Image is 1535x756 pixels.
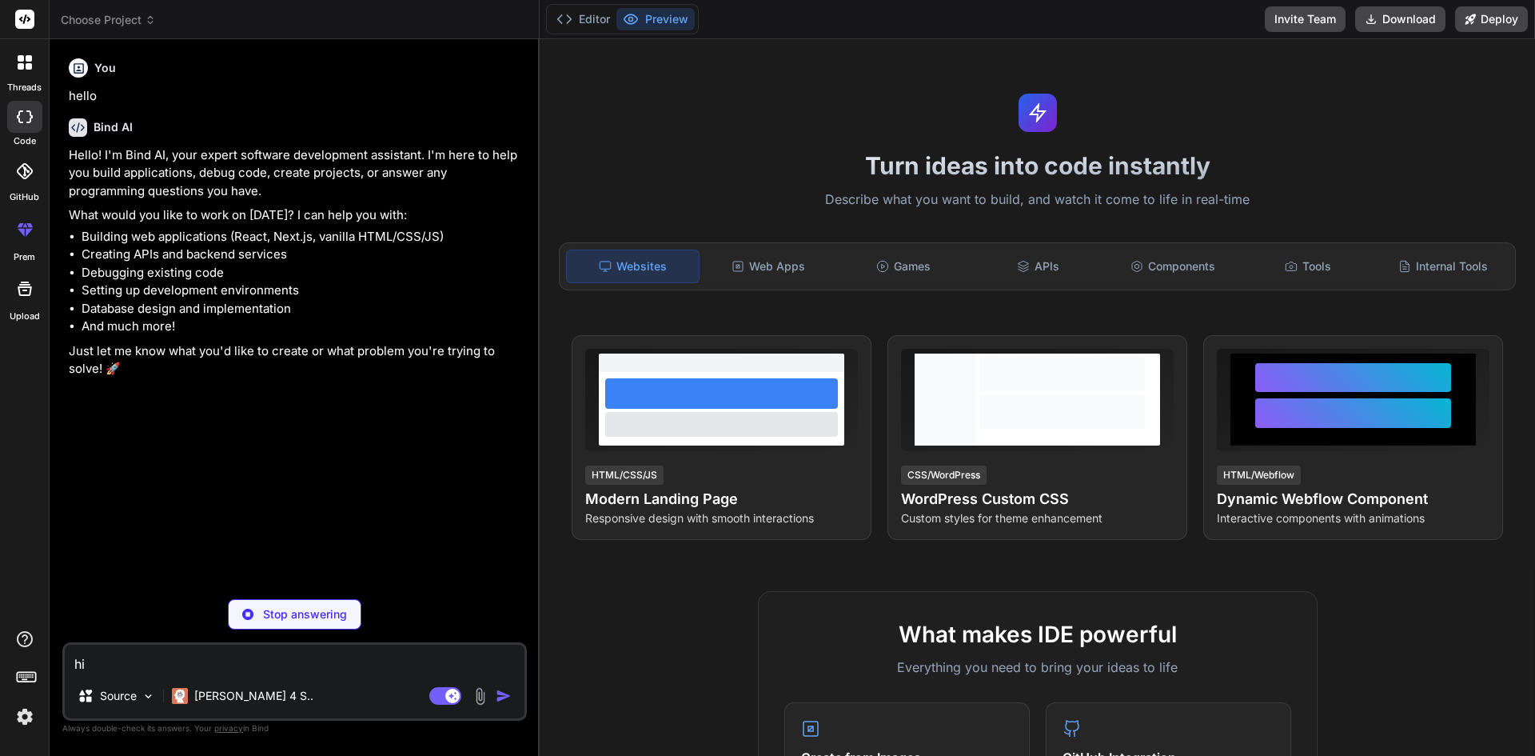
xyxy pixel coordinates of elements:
[10,310,40,323] label: Upload
[496,688,512,704] img: icon
[901,466,987,485] div: CSS/WordPress
[214,723,243,733] span: privacy
[784,618,1291,651] h2: What makes IDE powerful
[69,342,524,378] p: Just let me know what you'd like to create or what problem you're trying to solve! 🚀
[82,282,524,300] li: Setting up development environments
[972,250,1104,283] div: APIs
[616,8,695,30] button: Preview
[1242,250,1374,283] div: Tools
[172,688,188,704] img: Claude 4 Sonnet
[194,688,313,704] p: [PERSON_NAME] 4 S..
[69,146,524,201] p: Hello! I'm Bind AI, your expert software development assistant. I'm here to help you build applic...
[14,250,35,264] label: prem
[61,12,156,28] span: Choose Project
[703,250,835,283] div: Web Apps
[901,510,1174,526] p: Custom styles for theme enhancement
[69,87,524,106] p: hello
[784,658,1291,677] p: Everything you need to bring your ideas to life
[901,488,1174,510] h4: WordPress Custom CSS
[82,264,524,282] li: Debugging existing code
[585,488,858,510] h4: Modern Landing Page
[566,250,700,283] div: Websites
[550,8,616,30] button: Editor
[82,228,524,246] li: Building web applications (React, Next.js, vanilla HTML/CSS/JS)
[1217,488,1489,510] h4: Dynamic Webflow Component
[142,690,155,703] img: Pick Models
[100,688,137,704] p: Source
[585,466,664,485] div: HTML/CSS/JS
[82,318,524,336] li: And much more!
[82,300,524,318] li: Database design and implementation
[82,246,524,264] li: Creating APIs and backend services
[471,687,489,706] img: attachment
[69,206,524,225] p: What would you like to work on [DATE]? I can help you with:
[1265,6,1346,32] button: Invite Team
[549,190,1525,210] p: Describe what you want to build, and watch it come to life in real-time
[838,250,970,283] div: Games
[10,190,39,204] label: GitHub
[7,81,42,94] label: threads
[585,510,858,526] p: Responsive design with smooth interactions
[11,703,38,730] img: settings
[1217,466,1301,485] div: HTML/Webflow
[549,151,1525,180] h1: Turn ideas into code instantly
[1455,6,1528,32] button: Deploy
[1377,250,1509,283] div: Internal Tools
[1107,250,1239,283] div: Components
[1355,6,1445,32] button: Download
[263,606,347,622] p: Stop answering
[14,134,36,148] label: code
[94,60,116,76] h6: You
[62,721,527,736] p: Always double-check its answers. Your in Bind
[94,119,133,135] h6: Bind AI
[1217,510,1489,526] p: Interactive components with animations
[65,645,524,674] textarea: hi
